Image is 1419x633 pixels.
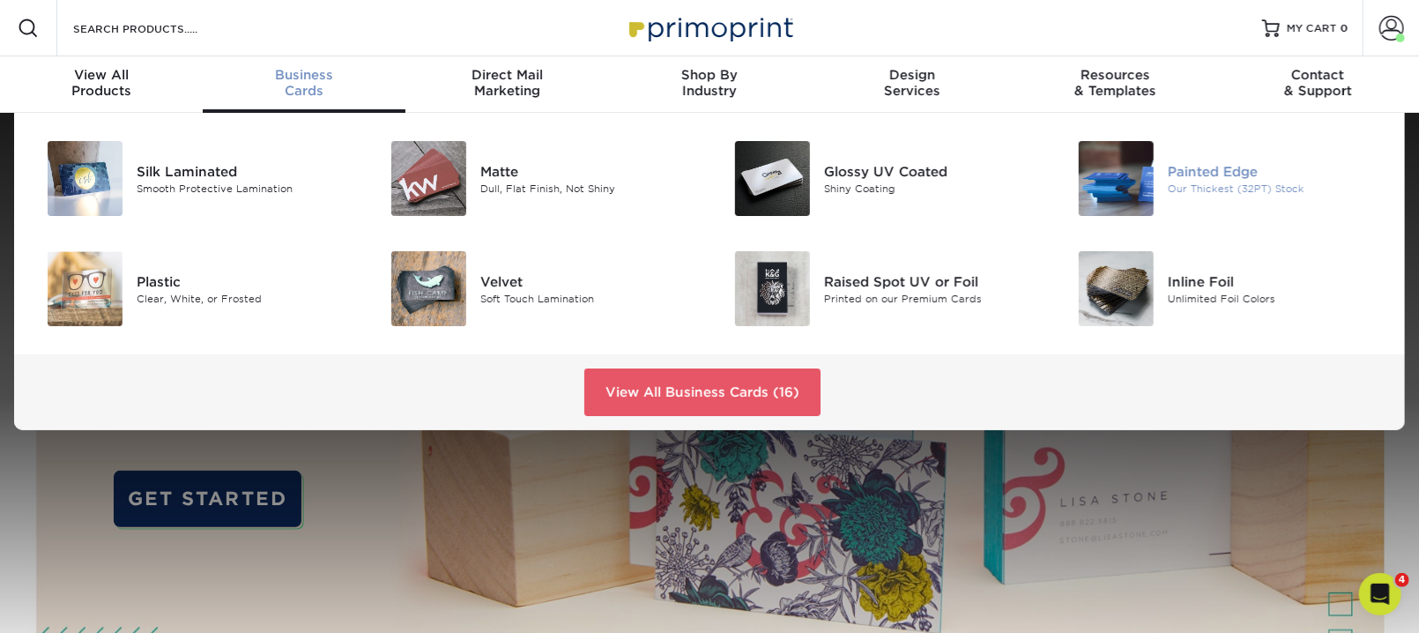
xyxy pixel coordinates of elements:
span: 4 [1395,573,1409,587]
img: Velvet Business Cards [391,251,466,326]
span: Direct Mail [405,67,608,83]
div: Soft Touch Lamination [480,291,696,306]
div: Raised Spot UV or Foil [824,272,1040,291]
div: Smooth Protective Lamination [137,181,353,196]
a: View All Business Cards (16) [584,369,821,416]
div: Silk Laminated [137,161,353,181]
div: Velvet [480,272,696,291]
div: Our Thickest (32PT) Stock [1168,181,1384,196]
a: Velvet Business Cards Velvet Soft Touch Lamination [379,244,696,333]
div: Services [811,67,1014,99]
div: Plastic [137,272,353,291]
a: Direct MailMarketing [405,56,608,113]
div: Painted Edge [1168,161,1384,181]
a: DesignServices [811,56,1014,113]
div: & Templates [1014,67,1216,99]
div: Industry [608,67,811,99]
div: Dull, Flat Finish, Not Shiny [480,181,696,196]
input: SEARCH PRODUCTS..... [71,18,243,39]
a: Inline Foil Business Cards Inline Foil Unlimited Foil Colors [1066,244,1384,333]
div: Marketing [405,67,608,99]
div: Inline Foil [1168,272,1384,291]
span: MY CART [1287,21,1337,36]
a: Plastic Business Cards Plastic Clear, White, or Frosted [35,244,353,333]
div: Clear, White, or Frosted [137,291,353,306]
span: Design [811,67,1014,83]
div: Glossy UV Coated [824,161,1040,181]
a: Matte Business Cards Matte Dull, Flat Finish, Not Shiny [379,134,696,223]
img: Plastic Business Cards [48,251,123,326]
img: Matte Business Cards [391,141,466,216]
iframe: Intercom live chat [1359,573,1401,615]
span: Contact [1216,67,1419,83]
img: Silk Laminated Business Cards [48,141,123,216]
img: Glossy UV Coated Business Cards [735,141,810,216]
div: & Support [1216,67,1419,99]
span: Resources [1014,67,1216,83]
a: Raised Spot UV or Foil Business Cards Raised Spot UV or Foil Printed on our Premium Cards [723,244,1040,333]
div: Cards [203,67,405,99]
div: Unlimited Foil Colors [1168,291,1384,306]
span: Shop By [608,67,811,83]
a: Resources& Templates [1014,56,1216,113]
div: Printed on our Premium Cards [824,291,1040,306]
a: Painted Edge Business Cards Painted Edge Our Thickest (32PT) Stock [1066,134,1384,223]
img: Primoprint [621,9,798,47]
span: 0 [1341,22,1348,34]
span: Business [203,67,405,83]
a: Contact& Support [1216,56,1419,113]
a: Silk Laminated Business Cards Silk Laminated Smooth Protective Lamination [35,134,353,223]
img: Raised Spot UV or Foil Business Cards [735,251,810,326]
div: Matte [480,161,696,181]
a: Glossy UV Coated Business Cards Glossy UV Coated Shiny Coating [723,134,1040,223]
div: Shiny Coating [824,181,1040,196]
a: BusinessCards [203,56,405,113]
img: Inline Foil Business Cards [1079,251,1154,326]
img: Painted Edge Business Cards [1079,141,1154,216]
a: Shop ByIndustry [608,56,811,113]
